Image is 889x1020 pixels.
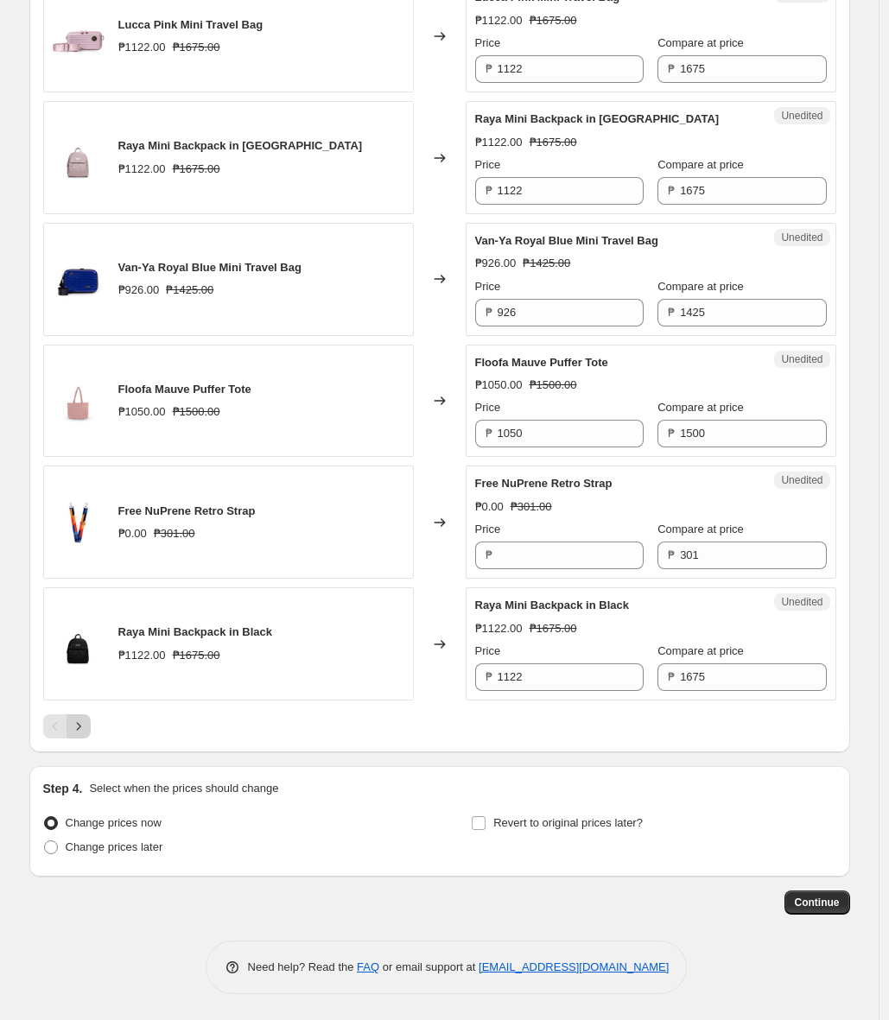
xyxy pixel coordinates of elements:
span: Compare at price [657,523,744,535]
span: Unedited [781,231,822,244]
span: Price [475,36,501,49]
div: ₱1122.00 [118,39,166,56]
span: Change prices later [66,840,163,853]
span: Van-Ya Royal Blue Mini Travel Bag [118,261,302,274]
strike: ₱1675.00 [530,620,577,637]
span: Raya Mini Backpack in [GEOGRAPHIC_DATA] [475,112,720,125]
strike: ₱1675.00 [173,161,220,178]
span: Unedited [781,595,822,609]
div: ₱926.00 [475,255,517,272]
span: Compare at price [657,644,744,657]
img: S_PDP_Strap_Retro_1_1200x1200_NP_NP_80x.jpg [53,497,105,548]
span: Price [475,644,501,657]
img: Raya_Backpack_01_PDP_Product_1200x1200_NP_80x.jpg [53,132,105,184]
span: ₱ [486,62,492,75]
span: Revert to original prices later? [493,816,643,829]
span: ₱ [486,306,492,319]
button: Next [67,714,91,738]
span: Free NuPrene Retro Strap [475,477,613,490]
span: ₱ [668,62,675,75]
span: ₱ [668,548,675,561]
div: ₱1050.00 [475,377,523,394]
span: Lucca Pink Mini Travel Bag [118,18,264,31]
strike: ₱1675.00 [173,647,220,664]
span: Compare at price [657,158,744,171]
span: or email support at [379,960,479,973]
span: Price [475,280,501,293]
span: ₱ [668,427,675,440]
span: Unedited [781,473,822,487]
span: ₱ [668,306,675,319]
a: FAQ [357,960,379,973]
div: ₱1122.00 [475,12,523,29]
strike: ₱1675.00 [173,39,220,56]
div: ₱1050.00 [118,403,166,421]
span: Change prices now [66,816,162,829]
nav: Pagination [43,714,91,738]
img: Lucca_Pink_02_2048x2048_NP_80x.jpg [53,10,105,62]
span: Continue [795,896,840,909]
span: Van-Ya Royal Blue Mini Travel Bag [475,234,658,247]
span: ₱ [486,427,492,440]
div: ₱1122.00 [475,134,523,151]
span: ₱ [486,548,492,561]
img: Van-Ya_Royal_Blue_Product_2_2048x2048_NP_80x.png [53,253,105,305]
span: Free NuPrene Retro Strap [118,504,256,517]
span: ₱ [668,670,675,683]
span: Floofa Mauve Puffer Tote [475,356,608,369]
span: ₱ [668,184,675,197]
span: Floofa Mauve Puffer Tote [118,383,251,396]
span: Compare at price [657,401,744,414]
strike: ₱1500.00 [173,403,220,421]
div: ₱1122.00 [118,647,166,664]
strike: ₱301.00 [154,525,195,542]
img: Floofa_Mauve_1_1200x1200_WEB_NP_80x.jpg [53,375,105,427]
div: ₱1122.00 [118,161,166,178]
span: Price [475,158,501,171]
button: Continue [784,890,850,915]
span: Raya Mini Backpack in [GEOGRAPHIC_DATA] [118,139,363,152]
span: Raya Mini Backpack in Black [118,625,272,638]
p: Select when the prices should change [89,780,278,797]
div: ₱0.00 [118,525,147,542]
span: Unedited [781,352,822,366]
strike: ₱1675.00 [530,12,577,29]
span: Raya Mini Backpack in Black [475,599,629,611]
a: [EMAIL_ADDRESS][DOMAIN_NAME] [479,960,669,973]
span: ₱ [486,670,492,683]
div: ₱1122.00 [475,620,523,637]
strike: ₱1500.00 [530,377,577,394]
span: Unedited [781,109,822,123]
h2: Step 4. [43,780,83,797]
strike: ₱1425.00 [523,255,570,272]
strike: ₱1425.00 [166,282,213,299]
span: ₱ [486,184,492,197]
strike: ₱1675.00 [530,134,577,151]
span: Price [475,523,501,535]
span: Compare at price [657,280,744,293]
img: Raya_Black_01_PDP_Product_1200x1200_NP_80x.jpg [53,618,105,670]
div: ₱0.00 [475,498,504,516]
span: Need help? Read the [248,960,358,973]
strike: ₱301.00 [511,498,552,516]
span: Compare at price [657,36,744,49]
div: ₱926.00 [118,282,160,299]
span: Price [475,401,501,414]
